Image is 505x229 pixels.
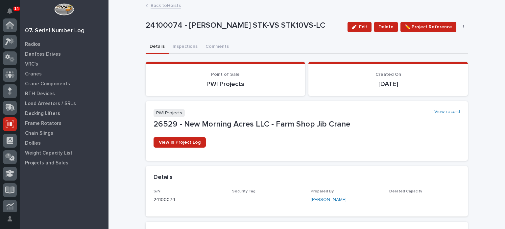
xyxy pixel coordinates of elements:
[25,140,41,146] p: Dollies
[311,196,347,203] a: [PERSON_NAME]
[211,72,240,77] span: Point of Sale
[25,130,53,136] p: Chain Slings
[20,89,108,99] a: BTH Devices
[25,61,38,67] p: VRC's
[20,49,108,59] a: Danfoss Drives
[232,196,303,203] p: -
[154,137,206,148] a: View in Project Log
[25,121,61,127] p: Frame Rotators
[25,91,55,97] p: BTH Devices
[400,22,456,32] button: ✏️ Project Reference
[154,120,460,129] p: 26529 - New Morning Acres LLC - Farm Shop Jib Crane
[434,109,460,115] a: View record
[25,101,76,107] p: Load Arrestors / SRL's
[374,22,398,32] button: Delete
[8,8,17,18] div: Notifications14
[154,196,224,203] p: 24100074
[25,71,42,77] p: Cranes
[154,174,173,181] h2: Details
[146,21,342,30] p: 24100074 - [PERSON_NAME] STK-VS STK10VS-LC
[154,189,160,193] span: S/N
[154,109,185,117] p: PWI Projects
[146,40,169,54] button: Details
[20,39,108,49] a: Radios
[14,6,19,11] p: 14
[3,4,17,18] button: Notifications
[25,51,61,57] p: Danfoss Drives
[311,189,334,193] span: Prepared By
[20,128,108,138] a: Chain Slings
[20,69,108,79] a: Cranes
[25,150,72,156] p: Weight Capacity List
[359,24,367,30] span: Edit
[232,189,255,193] span: Security Tag
[25,160,68,166] p: Projects and Sales
[159,140,201,145] span: View in Project Log
[25,111,60,117] p: Decking Lifters
[389,196,460,203] p: -
[151,1,181,9] a: Back toHoists
[20,108,108,118] a: Decking Lifters
[20,138,108,148] a: Dollies
[54,3,74,15] img: Workspace Logo
[348,22,372,32] button: Edit
[20,148,108,158] a: Weight Capacity List
[20,59,108,69] a: VRC's
[316,80,460,88] p: [DATE]
[202,40,233,54] button: Comments
[375,72,401,77] span: Created On
[20,118,108,128] a: Frame Rotators
[25,42,40,47] p: Radios
[25,27,84,35] div: 07. Serial Number Log
[405,23,452,31] span: ✏️ Project Reference
[20,158,108,168] a: Projects and Sales
[389,189,422,193] span: Derated Capacity
[20,79,108,89] a: Crane Components
[154,80,297,88] p: PWI Projects
[25,81,70,87] p: Crane Components
[378,23,394,31] span: Delete
[20,99,108,108] a: Load Arrestors / SRL's
[169,40,202,54] button: Inspections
